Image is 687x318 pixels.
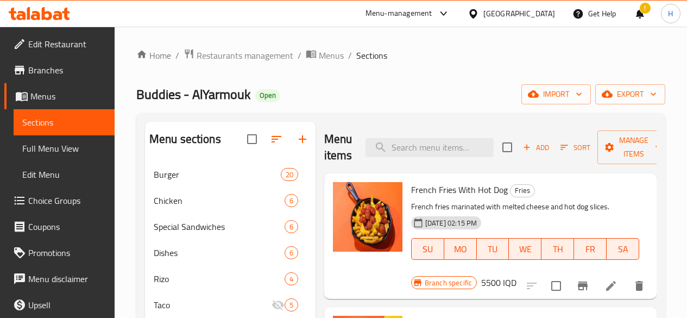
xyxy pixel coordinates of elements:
div: Burger20 [145,161,316,188]
span: Sort [560,141,590,154]
a: Upsell [4,292,115,318]
span: Rizo [154,272,285,285]
span: Burger [154,168,281,181]
a: Menu disclaimer [4,266,115,292]
span: H [668,8,673,20]
button: MO [444,238,477,260]
input: search [365,138,494,157]
p: French fries marinated with melted cheese and hot dog slices. [411,200,639,214]
span: Add item [519,139,553,156]
span: SA [611,241,635,257]
span: SU [416,241,440,257]
button: Sort [558,139,593,156]
span: Buddies - AlYarmouk [136,82,251,107]
span: Select all sections [241,128,263,151]
button: Branch-specific-item [570,273,596,299]
span: Dishes [154,246,285,259]
span: Menus [30,90,106,103]
span: FR [578,241,602,257]
span: Restaurants management [197,49,293,62]
span: French Fries With Hot Dog [411,182,508,198]
div: Fries [510,184,535,197]
span: Fries [510,184,534,197]
span: WE [513,241,537,257]
div: Taco5 [145,292,316,318]
a: Branches [4,57,115,83]
span: 6 [285,248,298,258]
span: Menu disclaimer [28,272,106,285]
a: Menus [306,48,344,63]
svg: Inactive section [272,298,285,311]
li: / [298,49,301,62]
span: Coupons [28,220,106,233]
span: Menus [319,49,344,62]
a: Full Menu View [14,135,115,161]
span: Branch specific [420,278,476,288]
a: Restaurants management [184,48,293,63]
span: Promotions [28,246,106,259]
button: WE [509,238,541,260]
span: 6 [285,222,298,232]
img: French Fries With Hot Dog [333,182,402,252]
span: Add [521,141,551,154]
span: Sort sections [263,126,289,152]
span: Open [255,91,280,100]
span: 5 [285,300,298,310]
div: Menu-management [365,7,432,20]
nav: breadcrumb [136,48,665,63]
a: Edit Restaurant [4,31,115,57]
a: Sections [14,109,115,135]
span: export [604,88,657,101]
a: Home [136,49,171,62]
span: Sort items [553,139,597,156]
div: items [285,220,298,233]
div: Chicken6 [145,188,316,214]
a: Menus [4,83,115,109]
span: Select section [496,136,519,159]
button: export [595,84,665,104]
a: Coupons [4,214,115,240]
h2: Menu items [324,131,352,164]
a: Choice Groups [4,188,115,214]
span: Full Menu View [22,142,106,155]
span: [DATE] 02:15 PM [421,218,481,228]
button: Add section [289,126,316,152]
button: SA [607,238,639,260]
span: MO [449,241,472,257]
a: Edit Menu [14,161,115,188]
span: TH [546,241,570,257]
span: import [530,88,582,101]
span: 4 [285,274,298,284]
span: Edit Menu [22,168,106,181]
div: items [285,272,298,285]
button: delete [626,273,652,299]
h6: 5500 IQD [481,275,516,290]
button: Manage items [597,130,670,164]
span: 20 [281,170,298,180]
button: import [521,84,591,104]
button: Add [519,139,553,156]
span: Special Sandwiches [154,220,285,233]
div: [GEOGRAPHIC_DATA] [483,8,555,20]
span: Sections [22,116,106,129]
h2: Menu sections [149,131,221,147]
span: Chicken [154,194,285,207]
div: items [285,298,298,311]
span: Manage items [606,134,661,161]
li: / [175,49,179,62]
span: Taco [154,298,272,311]
span: Select to update [545,275,568,297]
span: Edit Restaurant [28,38,106,51]
span: Branches [28,64,106,77]
button: SU [411,238,444,260]
span: 6 [285,196,298,206]
a: Promotions [4,240,115,266]
button: FR [574,238,607,260]
button: TH [541,238,574,260]
span: Choice Groups [28,194,106,207]
li: / [348,49,352,62]
div: Special Sandwiches6 [145,214,316,240]
a: Edit menu item [604,279,617,292]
